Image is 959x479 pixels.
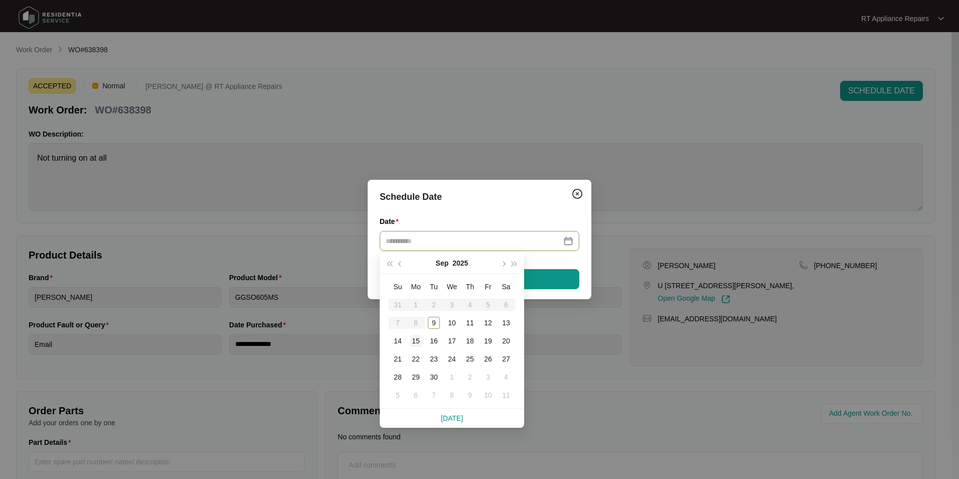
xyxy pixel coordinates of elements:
td: 2025-09-22 [407,350,425,368]
td: 2025-09-09 [425,314,443,332]
td: 2025-09-14 [389,332,407,350]
div: 20 [500,335,512,347]
label: Date [380,216,403,226]
div: 12 [482,317,494,329]
div: 22 [410,353,422,365]
td: 2025-09-13 [497,314,515,332]
td: 2025-10-11 [497,386,515,404]
div: 13 [500,317,512,329]
td: 2025-09-28 [389,368,407,386]
td: 2025-09-24 [443,350,461,368]
div: 1 [446,371,458,383]
td: 2025-10-08 [443,386,461,404]
div: 11 [500,389,512,401]
td: 2025-09-30 [425,368,443,386]
div: 27 [500,353,512,365]
td: 2025-09-18 [461,332,479,350]
th: Mo [407,278,425,296]
td: 2025-09-20 [497,332,515,350]
td: 2025-09-27 [497,350,515,368]
td: 2025-09-23 [425,350,443,368]
img: closeCircle [571,188,583,200]
div: 15 [410,335,422,347]
div: 21 [392,353,404,365]
td: 2025-09-21 [389,350,407,368]
div: 16 [428,335,440,347]
input: Date [386,235,561,247]
div: 8 [446,389,458,401]
div: 25 [464,353,476,365]
td: 2025-10-06 [407,386,425,404]
td: 2025-09-10 [443,314,461,332]
td: 2025-10-10 [479,386,497,404]
div: 9 [464,389,476,401]
th: Su [389,278,407,296]
td: 2025-09-12 [479,314,497,332]
td: 2025-10-04 [497,368,515,386]
div: 14 [392,335,404,347]
div: 28 [392,371,404,383]
div: 24 [446,353,458,365]
td: 2025-10-09 [461,386,479,404]
div: 23 [428,353,440,365]
button: 2025 [452,253,468,273]
div: 18 [464,335,476,347]
td: 2025-09-29 [407,368,425,386]
div: 11 [464,317,476,329]
button: Sep [436,253,449,273]
td: 2025-10-07 [425,386,443,404]
a: [DATE] [441,414,463,422]
td: 2025-10-03 [479,368,497,386]
th: We [443,278,461,296]
td: 2025-10-02 [461,368,479,386]
td: 2025-09-17 [443,332,461,350]
div: 6 [410,389,422,401]
td: 2025-09-16 [425,332,443,350]
div: 3 [482,371,494,383]
td: 2025-09-11 [461,314,479,332]
th: Th [461,278,479,296]
td: 2025-09-15 [407,332,425,350]
td: 2025-09-25 [461,350,479,368]
td: 2025-10-05 [389,386,407,404]
button: Close [569,186,585,202]
div: 10 [482,389,494,401]
div: 30 [428,371,440,383]
div: 2 [464,371,476,383]
div: 5 [392,389,404,401]
div: 4 [500,371,512,383]
td: 2025-09-26 [479,350,497,368]
div: 26 [482,353,494,365]
div: 17 [446,335,458,347]
td: 2025-10-01 [443,368,461,386]
th: Fr [479,278,497,296]
td: 2025-09-19 [479,332,497,350]
div: 10 [446,317,458,329]
div: Schedule Date [380,190,579,204]
div: 19 [482,335,494,347]
div: 29 [410,371,422,383]
th: Tu [425,278,443,296]
div: 7 [428,389,440,401]
th: Sa [497,278,515,296]
div: 9 [428,317,440,329]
